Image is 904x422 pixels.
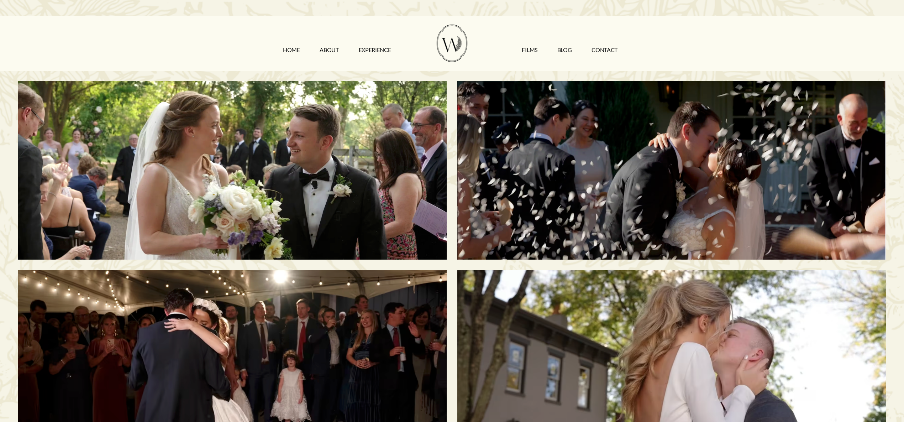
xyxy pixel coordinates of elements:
img: Wild Fern Weddings [437,25,467,62]
a: Blog [557,44,572,56]
a: CONTACT [592,44,617,56]
a: HOME [283,44,300,56]
a: ABOUT [320,44,338,56]
a: FILMS [522,44,537,56]
a: Morgan & Tommy | Nashville, TN [18,81,447,260]
a: Savannah & Tommy | Nashville, TN [457,81,886,260]
a: EXPERIENCE [359,44,391,56]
